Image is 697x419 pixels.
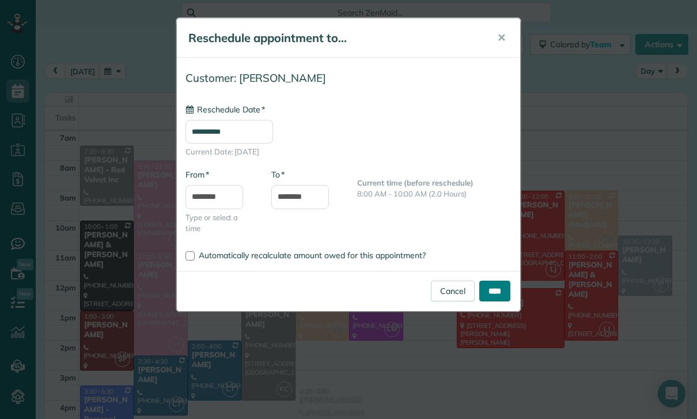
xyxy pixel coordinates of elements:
[185,104,265,115] label: Reschedule Date
[185,146,512,157] span: Current Date: [DATE]
[497,31,506,44] span: ✕
[357,178,473,187] b: Current time (before reschedule)
[199,250,426,261] span: Automatically recalculate amount owed for this appointment?
[185,169,209,180] label: From
[271,169,285,180] label: To
[185,212,254,234] span: Type or select a time
[357,188,512,199] p: 8:00 AM - 10:00 AM (2.0 Hours)
[185,72,512,84] h4: Customer: [PERSON_NAME]
[431,281,475,301] a: Cancel
[188,30,481,46] h5: Reschedule appointment to...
